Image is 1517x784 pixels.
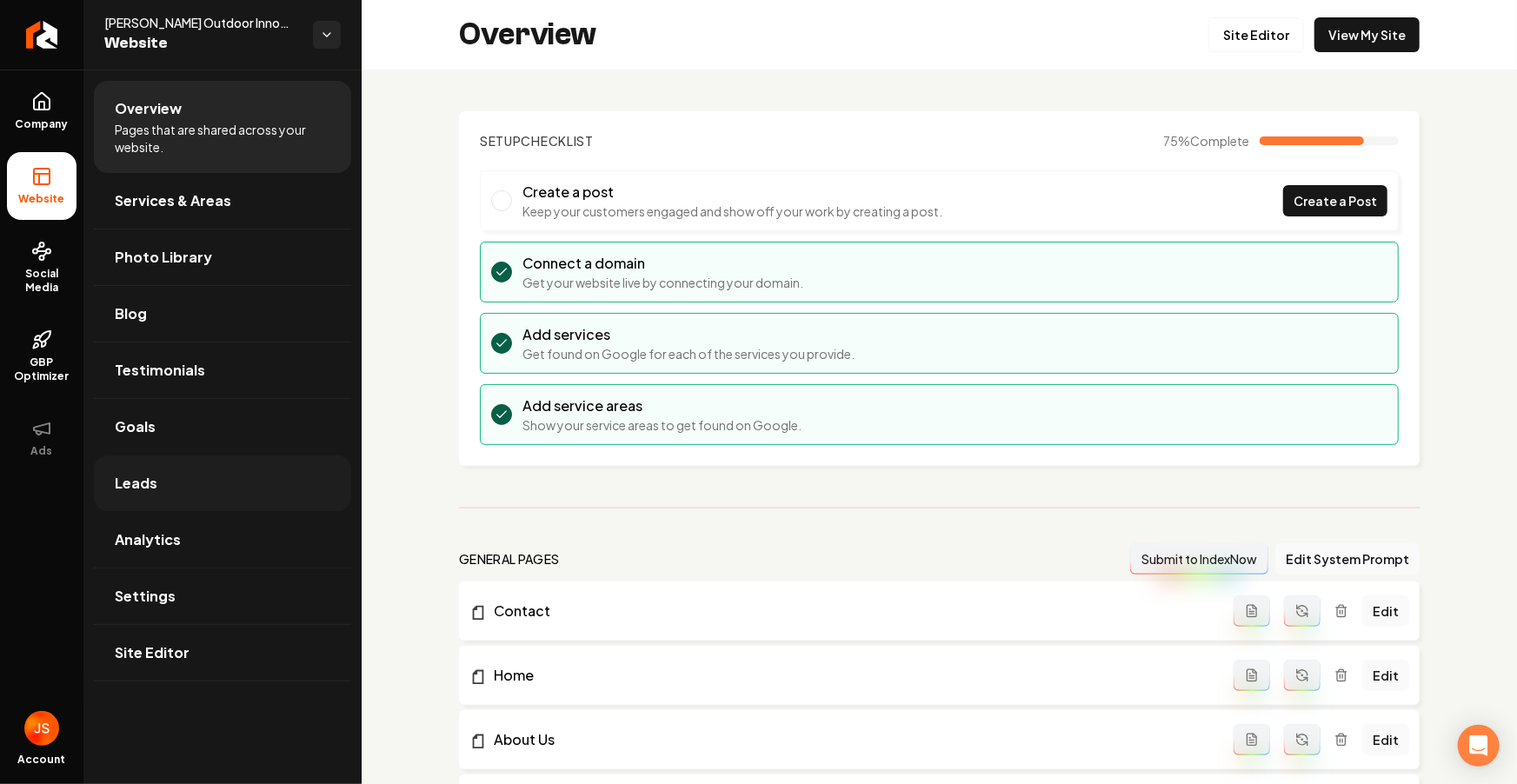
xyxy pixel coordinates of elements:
[12,192,72,206] span: Website
[115,121,330,156] span: Pages that are shared across your website.
[7,77,77,145] a: Company
[1163,132,1249,149] span: 75 %
[522,416,802,434] p: Show your service areas to get found on Google.
[115,529,181,550] span: Analytics
[115,190,231,211] span: Services & Areas
[115,247,212,268] span: Photo Library
[115,416,156,437] span: Goals
[469,729,1234,750] a: About Us
[9,117,76,131] span: Company
[104,14,299,31] span: [PERSON_NAME] Outdoor Innovations
[1130,543,1268,575] button: Submit to IndexNow
[104,31,299,56] span: Website
[94,455,351,511] a: Leads
[1190,133,1249,149] span: Complete
[522,345,855,362] p: Get found on Google for each of the services you provide.
[115,642,190,663] span: Site Editor
[115,586,176,607] span: Settings
[1362,595,1409,627] a: Edit
[459,550,560,568] h2: general pages
[115,360,205,381] span: Testimonials
[1362,724,1409,755] a: Edit
[94,568,351,624] a: Settings
[7,404,77,472] button: Ads
[7,316,77,397] a: GBP Optimizer
[7,227,77,309] a: Social Media
[522,253,803,274] h3: Connect a domain
[480,133,522,149] span: Setup
[1362,660,1409,691] a: Edit
[459,17,596,52] h2: Overview
[94,229,351,285] a: Photo Library
[94,342,351,398] a: Testimonials
[18,753,66,767] span: Account
[26,21,58,49] img: Rebolt Logo
[522,182,942,203] h3: Create a post
[480,132,594,149] h2: Checklist
[24,711,59,746] img: James Shamoun
[1294,192,1377,210] span: Create a Post
[24,711,59,746] button: Open user button
[115,98,182,119] span: Overview
[1234,724,1270,755] button: Add admin page prompt
[24,444,60,458] span: Ads
[115,303,147,324] span: Blog
[1208,17,1304,52] a: Site Editor
[94,399,351,455] a: Goals
[94,625,351,681] a: Site Editor
[7,355,77,383] span: GBP Optimizer
[469,601,1234,621] a: Contact
[94,512,351,568] a: Analytics
[522,203,942,220] p: Keep your customers engaged and show off your work by creating a post.
[522,324,855,345] h3: Add services
[94,173,351,229] a: Services & Areas
[1314,17,1420,52] a: View My Site
[7,267,77,295] span: Social Media
[1283,185,1387,216] a: Create a Post
[1458,725,1500,767] div: Open Intercom Messenger
[1275,543,1420,575] button: Edit System Prompt
[522,395,802,416] h3: Add service areas
[469,665,1234,686] a: Home
[115,473,157,494] span: Leads
[1234,660,1270,691] button: Add admin page prompt
[1234,595,1270,627] button: Add admin page prompt
[522,274,803,291] p: Get your website live by connecting your domain.
[94,286,351,342] a: Blog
